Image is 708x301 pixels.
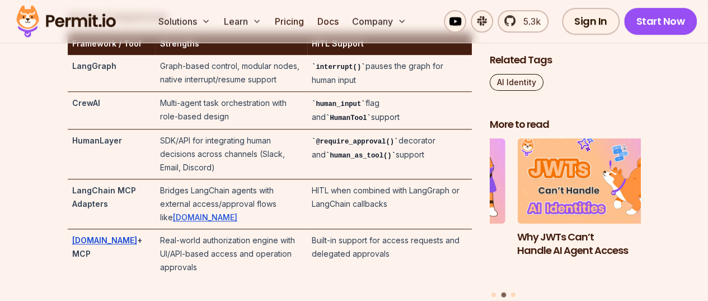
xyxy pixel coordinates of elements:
th: Framework / Tool [68,33,156,55]
td: Bridges LangChain agents with external access/approval flows like [155,179,307,229]
img: Why JWTs Can’t Handle AI Agent Access [517,139,668,224]
a: [DOMAIN_NAME] [172,212,237,222]
h3: Why JWTs Can’t Handle AI Agent Access [517,230,668,258]
a: Sign In [562,8,620,35]
td: Multi-agent task orchestration with role-based design [155,92,307,129]
code: @require_approval() [312,138,398,146]
a: AI Identity [490,75,543,91]
strong: CrewAI [72,98,100,108]
strong: LangChain MCP Adapters [72,186,136,209]
td: Graph-based control, modular nodes, native interrupt/resume support [155,55,307,92]
a: [DOMAIN_NAME] [72,235,137,245]
code: human_as_tool() [326,152,396,160]
button: Solutions [154,10,215,33]
h3: The Ultimate Guide to MCP Auth: Identity, Consent, and Agent Security [354,230,505,272]
a: Docs [313,10,343,33]
strong: HumanLayer [72,136,122,145]
h2: More to read [490,118,641,132]
div: Posts [490,139,641,300]
td: decorator and support [307,129,472,179]
h2: Related Tags [490,54,641,68]
td: flag and support [307,92,472,129]
td: Built-in support for access requests and delegated approvals [307,229,472,279]
code: HumanTool [326,114,371,122]
span: 5.3k [517,15,541,28]
button: Company [348,10,411,33]
li: 2 of 3 [517,139,668,286]
th: HITL Support [307,33,472,55]
a: The Ultimate Guide to MCP Auth: Identity, Consent, and Agent SecurityThe Ultimate Guide to MCP Au... [354,139,505,286]
td: HITL when combined with LangGraph or LangChain callbacks [307,179,472,229]
a: Pricing [270,10,308,33]
li: 1 of 3 [354,139,505,286]
button: Learn [219,10,266,33]
button: Go to slide 2 [501,293,506,298]
img: Permit logo [11,2,121,40]
td: SDK/API for integrating human decisions across channels (Slack, Email, Discord) [155,129,307,179]
a: Start Now [624,8,697,35]
button: Go to slide 1 [491,293,496,298]
code: human_input [312,100,365,108]
code: interrupt() [312,63,365,71]
th: Strengths [155,33,307,55]
button: Go to slide 3 [511,293,515,298]
td: Real-world authorization engine with UI/API-based access and operation approvals [155,229,307,279]
a: 5.3k [498,10,548,33]
strong: LangGraph [72,61,116,71]
td: pauses the graph for human input [307,55,472,92]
